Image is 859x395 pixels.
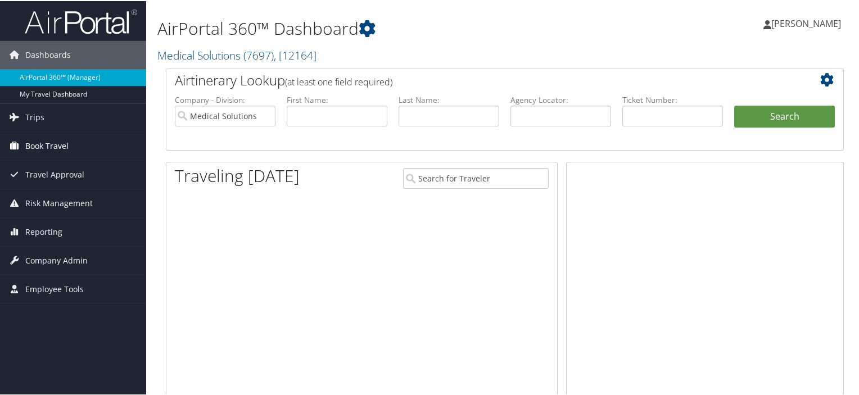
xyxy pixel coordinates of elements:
[622,93,723,105] label: Ticket Number:
[510,93,611,105] label: Agency Locator:
[25,217,62,245] span: Reporting
[25,188,93,216] span: Risk Management
[157,16,621,39] h1: AirPortal 360™ Dashboard
[25,274,84,302] span: Employee Tools
[25,131,69,159] span: Book Travel
[285,75,392,87] span: (at least one field required)
[25,40,71,68] span: Dashboards
[175,70,779,89] h2: Airtinerary Lookup
[287,93,387,105] label: First Name:
[243,47,274,62] span: ( 7697 )
[157,47,317,62] a: Medical Solutions
[25,102,44,130] span: Trips
[771,16,841,29] span: [PERSON_NAME]
[175,163,300,187] h1: Traveling [DATE]
[175,93,275,105] label: Company - Division:
[403,167,549,188] input: Search for Traveler
[734,105,835,127] button: Search
[25,246,88,274] span: Company Admin
[399,93,499,105] label: Last Name:
[25,7,137,34] img: airportal-logo.png
[763,6,852,39] a: [PERSON_NAME]
[274,47,317,62] span: , [ 12164 ]
[25,160,84,188] span: Travel Approval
